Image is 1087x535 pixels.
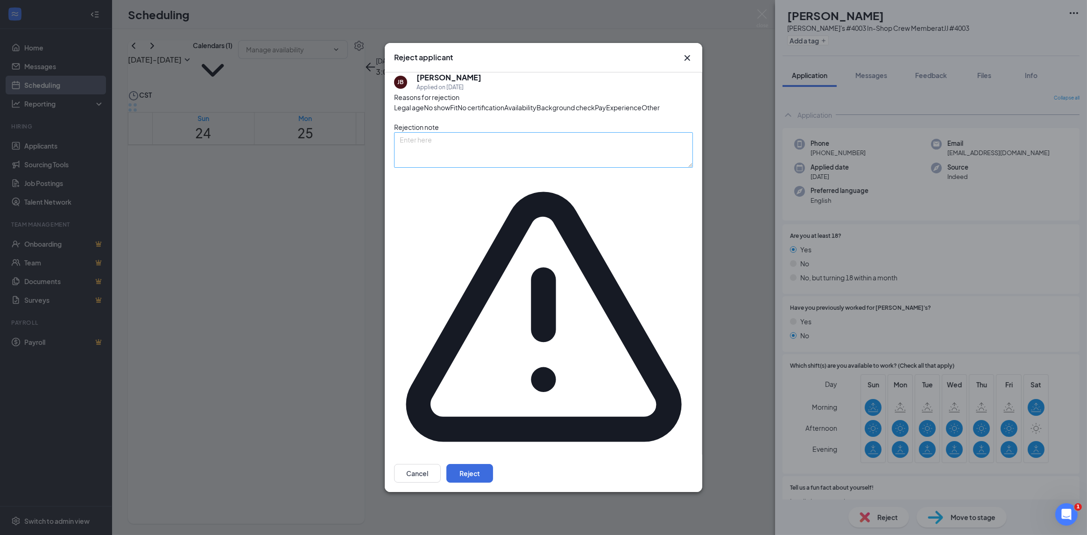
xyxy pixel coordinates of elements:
[394,123,439,131] span: Rejection note
[394,102,424,113] span: Legal age
[458,102,504,113] span: No certification
[595,102,606,113] span: Pay
[398,78,404,86] div: JB
[682,52,693,64] button: Close
[682,52,693,64] svg: Cross
[394,168,693,467] svg: Warning
[394,464,441,483] button: Cancel
[504,102,536,113] span: Availability
[394,52,453,63] h3: Reject applicant
[394,93,459,101] span: Reasons for rejection
[642,102,660,113] span: Other
[446,464,493,483] button: Reject
[536,102,595,113] span: Background check
[1074,503,1082,511] span: 1
[416,72,481,83] h5: [PERSON_NAME]
[606,102,642,113] span: Experience
[416,83,481,92] div: Applied on [DATE]
[424,102,450,113] span: No show
[450,102,458,113] span: Fit
[1055,503,1078,526] iframe: Intercom live chat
